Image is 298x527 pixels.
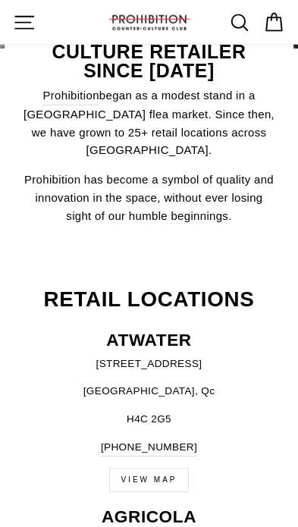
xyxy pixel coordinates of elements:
p: [STREET_ADDRESS] [13,356,285,372]
img: PROHIBITION COUNTER-CULTURE CLUB [108,15,191,30]
p: [GEOGRAPHIC_DATA], Qc [13,383,285,400]
p: canada's counter-culture retailer since [DATE] [22,24,277,81]
p: ATWATER [13,332,285,350]
p: Prohibition has become a symbol of quality and innovation in the space, without ever losing sight... [22,171,277,225]
a: VIEW MAP [109,468,188,492]
a: [PHONE_NUMBER] [101,439,197,456]
p: H4C 2G5 [13,411,285,428]
h2: Retail Locations [13,289,285,310]
p: AGRICOLA [13,509,285,526]
p: began as a modest stand in a [GEOGRAPHIC_DATA] flea market. Since then, we have grown to 25+ reta... [22,86,277,160]
a: Prohibition [42,86,99,105]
